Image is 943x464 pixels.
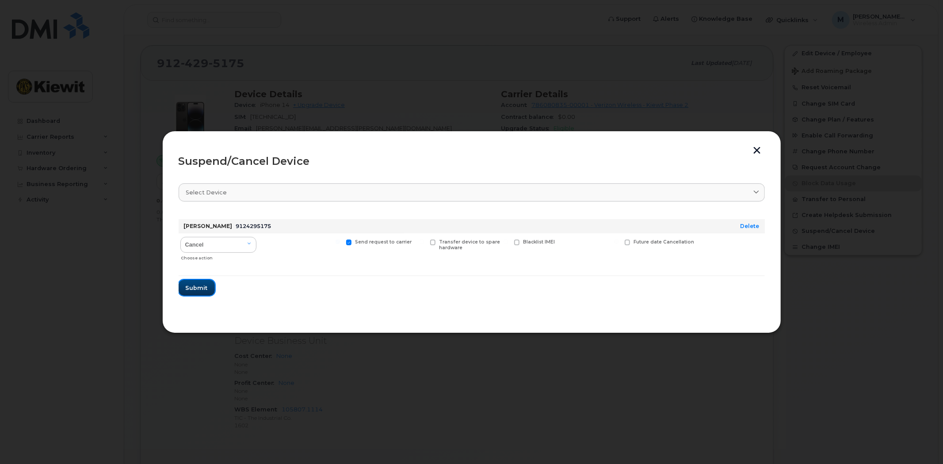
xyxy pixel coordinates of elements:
[186,284,208,292] span: Submit
[614,240,618,244] input: Future date Cancellation
[355,239,412,245] span: Send request to carrier
[905,426,936,457] iframe: Messenger Launcher
[420,240,424,244] input: Transfer device to spare hardware
[336,240,340,244] input: Send request to carrier
[236,223,271,229] span: 9124295175
[179,183,765,202] a: Select device
[184,223,233,229] strong: [PERSON_NAME]
[181,251,256,262] div: Choose action
[741,223,760,229] a: Delete
[179,280,215,296] button: Submit
[523,239,555,245] span: Blacklist IMEI
[439,239,500,251] span: Transfer device to spare hardware
[504,240,508,244] input: Blacklist IMEI
[186,188,227,197] span: Select device
[634,239,694,245] span: Future date Cancellation
[179,156,765,167] div: Suspend/Cancel Device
